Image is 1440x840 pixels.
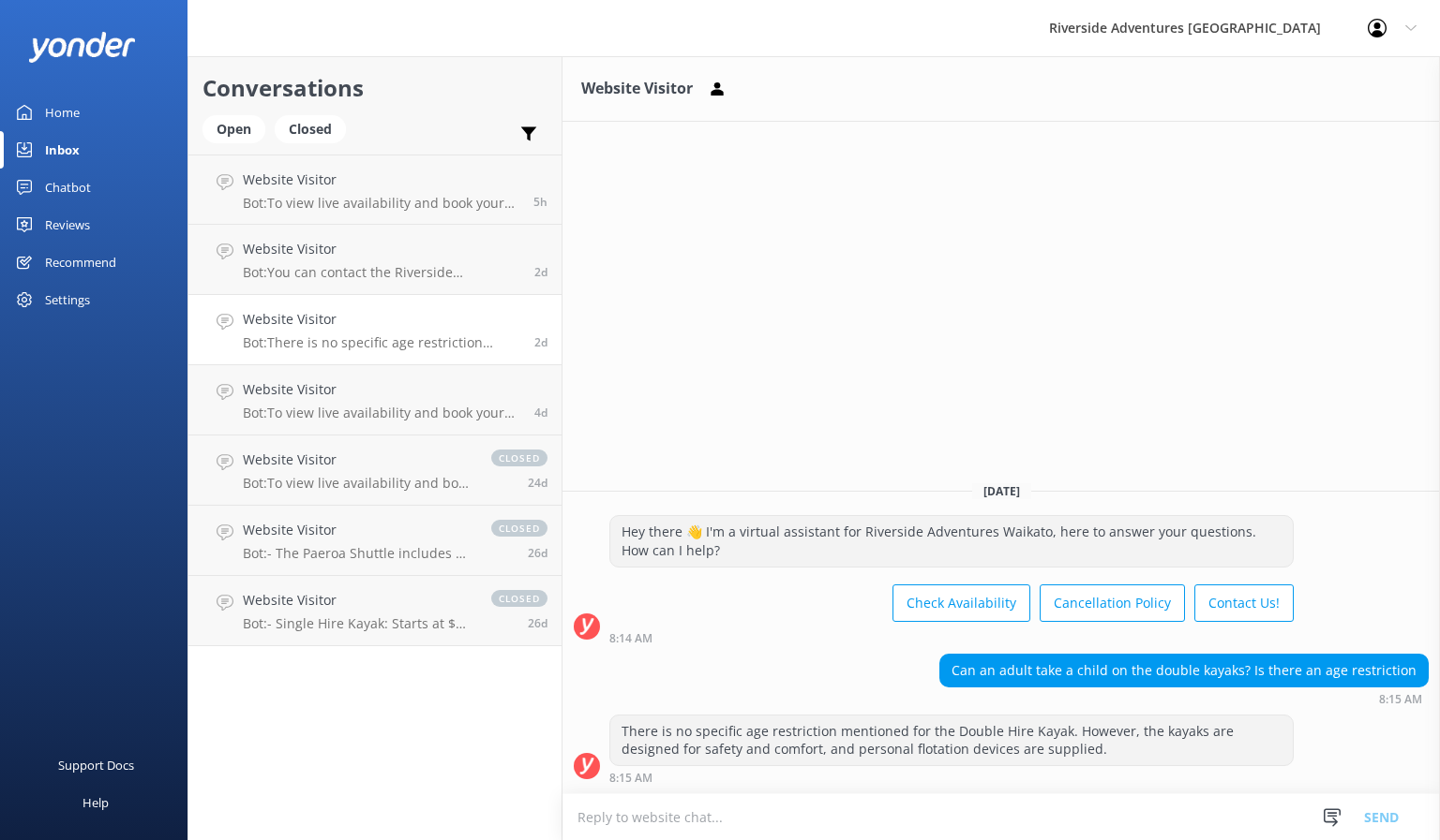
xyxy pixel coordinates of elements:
div: Support Docs [58,746,134,784]
p: Bot: To view live availability and book your tour, please visit [URL][DOMAIN_NAME]. [243,405,520,421]
div: Inbox [45,131,80,169]
span: Sep 20 2025 08:15am (UTC +12:00) Pacific/Auckland [534,334,547,350]
div: Settings [45,281,90,318]
button: Cancellation Policy [1040,584,1185,622]
span: Aug 29 2025 10:21am (UTC +12:00) Pacific/Auckland [528,475,547,491]
a: Website VisitorBot:- The Paeroa Shuttle includes a one way ride with you and your bike. - The Man... [188,506,562,576]
h4: Website Visitor [243,379,520,400]
button: Check Availability [892,584,1030,622]
span: Sep 22 2025 08:34am (UTC +12:00) Pacific/Auckland [533,194,547,210]
div: Sep 20 2025 08:15am (UTC +12:00) Pacific/Auckland [939,692,1429,705]
div: Home [45,94,80,131]
strong: 8:14 AM [609,633,652,644]
p: Bot: - The Paeroa Shuttle includes a one way ride with you and your bike. - The Mangakino Shuttle... [243,545,472,562]
div: Closed [275,115,346,143]
a: Website VisitorBot:There is no specific age restriction mentioned for the Double Hire Kayak. Howe... [188,295,562,365]
span: [DATE] [972,483,1031,499]
div: Help [82,784,109,821]
a: Website VisitorBot:To view live availability and book your tour, please visit [URL][DOMAIN_NAME].4d [188,365,562,435]
div: Sep 20 2025 08:15am (UTC +12:00) Pacific/Auckland [609,771,1294,784]
span: Aug 27 2025 09:46am (UTC +12:00) Pacific/Auckland [528,545,547,561]
span: Sep 18 2025 12:56pm (UTC +12:00) Pacific/Auckland [534,405,547,420]
div: Open [202,115,265,143]
h4: Website Visitor [243,449,472,470]
span: Aug 27 2025 05:47am (UTC +12:00) Pacific/Auckland [528,615,547,631]
h4: Website Visitor [243,590,472,611]
span: closed [491,590,547,607]
button: Contact Us! [1194,584,1294,622]
span: closed [491,520,547,537]
img: yonder-white-logo.png [28,32,136,63]
div: Hey there 👋 I'm a virtual assistant for Riverside Adventures Waikato, here to answer your questio... [610,516,1293,566]
h3: Website Visitor [581,77,693,101]
h4: Website Visitor [243,520,472,540]
div: There is no specific age restriction mentioned for the Double Hire Kayak. However, the kayaks are... [610,715,1293,765]
p: Bot: - Single Hire Kayak: Starts at $51 for a half day and $83 for a full day. For more details, ... [243,615,472,632]
p: Bot: To view live availability and book your tour, click [URL][DOMAIN_NAME]. [243,475,472,492]
h2: Conversations [202,70,547,106]
p: Bot: There is no specific age restriction mentioned for the Double Hire Kayak. However, the kayak... [243,334,520,351]
div: Reviews [45,206,90,243]
a: Website VisitorBot:You can contact the Riverside Adventures Waikato team at [PHONE_NUMBER], or by... [188,225,562,295]
a: Open [202,118,275,139]
a: Website VisitorBot:To view live availability and book your tour, please visit: [URL][DOMAIN_NAME].5h [188,155,562,225]
p: Bot: You can contact the Riverside Adventures Waikato team at [PHONE_NUMBER], or by emailing [EMA... [243,264,520,281]
h4: Website Visitor [243,169,519,190]
div: Sep 20 2025 08:14am (UTC +12:00) Pacific/Auckland [609,631,1294,644]
span: Sep 20 2025 11:29am (UTC +12:00) Pacific/Auckland [534,264,547,280]
strong: 8:15 AM [609,773,652,784]
a: Closed [275,118,355,139]
strong: 8:15 AM [1379,694,1422,705]
a: Website VisitorBot:To view live availability and book your tour, click [URL][DOMAIN_NAME].closed24d [188,435,562,506]
a: Website VisitorBot:- Single Hire Kayak: Starts at $51 for a half day and $83 for a full day. For ... [188,576,562,646]
p: Bot: To view live availability and book your tour, please visit: [URL][DOMAIN_NAME]. [243,195,519,212]
div: Recommend [45,243,116,281]
div: Can an adult take a child on the double kayaks? Is there an age restriction [940,655,1428,686]
span: closed [491,449,547,466]
div: Chatbot [45,169,91,206]
h4: Website Visitor [243,309,520,330]
h4: Website Visitor [243,239,520,259]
